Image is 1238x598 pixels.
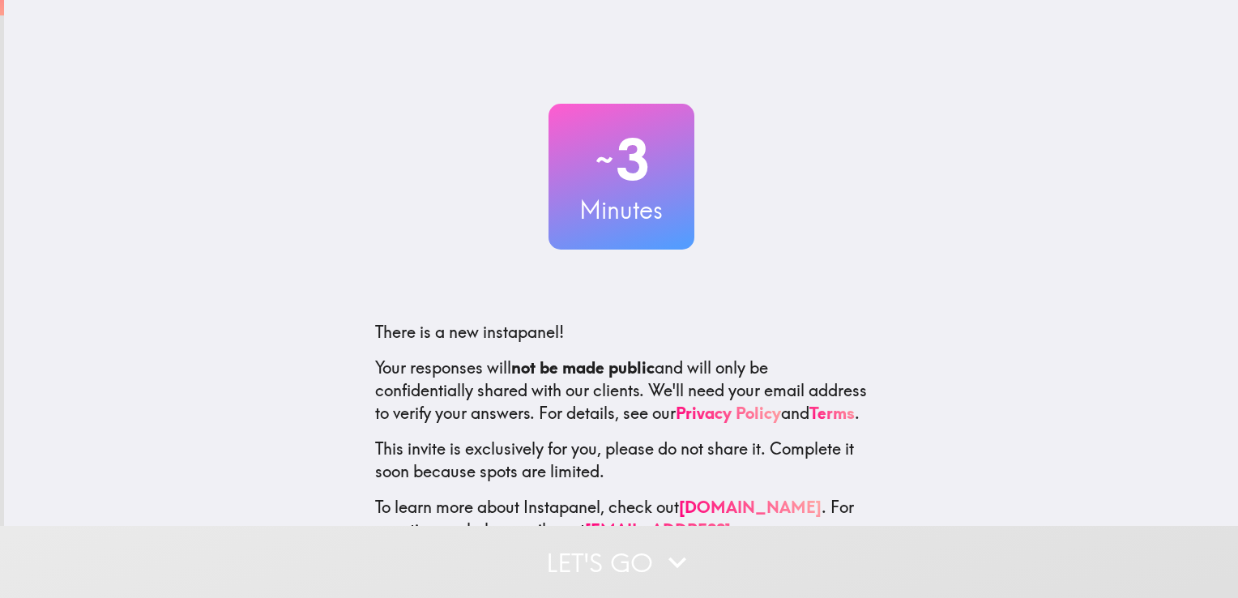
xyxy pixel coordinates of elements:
[549,193,694,227] h3: Minutes
[375,322,564,342] span: There is a new instapanel!
[511,357,655,378] b: not be made public
[549,126,694,193] h2: 3
[375,496,868,564] p: To learn more about Instapanel, check out . For questions or help, email us at .
[375,357,868,425] p: Your responses will and will only be confidentially shared with our clients. We'll need your emai...
[809,403,855,423] a: Terms
[593,135,616,184] span: ~
[676,403,781,423] a: Privacy Policy
[375,438,868,483] p: This invite is exclusively for you, please do not share it. Complete it soon because spots are li...
[679,497,822,517] a: [DOMAIN_NAME]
